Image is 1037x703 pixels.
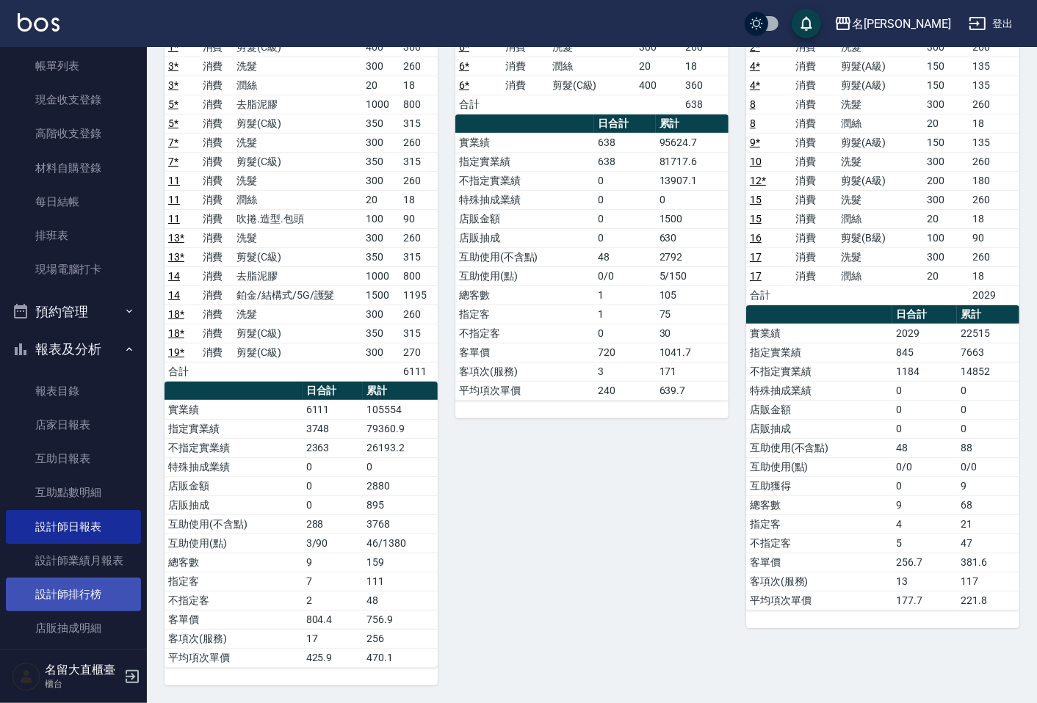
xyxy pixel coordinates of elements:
[199,152,234,171] td: 消費
[750,213,762,225] a: 15
[362,37,400,57] td: 400
[6,476,141,509] a: 互助點數明細
[792,37,837,57] td: 消費
[792,57,837,76] td: 消費
[233,343,362,362] td: 剪髮(C級)
[656,152,729,171] td: 81717.6
[957,514,1019,533] td: 21
[400,343,438,362] td: 270
[594,324,655,343] td: 0
[165,572,303,591] td: 指定客
[957,324,1019,343] td: 22515
[168,194,180,205] a: 11
[165,457,303,476] td: 特殊抽成業績
[656,381,729,400] td: 639.7
[750,117,756,129] a: 8
[400,152,438,171] td: 315
[165,382,438,668] table: a dense table
[6,374,141,408] a: 報表目錄
[957,400,1019,419] td: 0
[635,57,682,76] td: 20
[6,578,141,611] a: 設計師排行榜
[400,362,438,381] td: 6111
[168,270,180,282] a: 14
[746,305,1019,611] table: a dense table
[502,57,548,76] td: 消費
[838,95,923,114] td: 洗髮
[750,270,762,282] a: 17
[892,495,957,514] td: 9
[792,266,837,285] td: 消費
[682,76,729,95] td: 360
[400,209,438,228] td: 90
[923,114,969,133] td: 20
[957,495,1019,514] td: 68
[923,228,969,247] td: 100
[750,251,762,263] a: 17
[362,247,400,266] td: 350
[594,381,655,400] td: 240
[838,114,923,133] td: 潤絲
[233,76,362,95] td: 潤絲
[455,247,594,266] td: 互助使用(不含點)
[969,95,1019,114] td: 260
[923,133,969,152] td: 150
[892,305,957,324] th: 日合計
[656,133,729,152] td: 95624.7
[969,190,1019,209] td: 260
[168,289,180,301] a: 14
[6,442,141,476] a: 互助日報表
[199,228,234,247] td: 消費
[455,114,729,401] table: a dense table
[969,133,1019,152] td: 135
[892,438,957,457] td: 48
[303,553,364,572] td: 9
[165,362,199,381] td: 合計
[303,572,364,591] td: 7
[635,37,682,57] td: 300
[746,343,893,362] td: 指定實業績
[792,152,837,171] td: 消費
[957,457,1019,476] td: 0/0
[656,324,729,343] td: 30
[45,663,120,677] h5: 名留大直櫃臺
[233,133,362,152] td: 洗髮
[199,114,234,133] td: 消費
[969,209,1019,228] td: 18
[199,266,234,285] td: 消費
[6,611,141,645] a: 店販抽成明細
[746,381,893,400] td: 特殊抽成業績
[746,19,1019,305] table: a dense table
[363,419,438,438] td: 79360.9
[363,572,438,591] td: 111
[892,457,957,476] td: 0/0
[957,419,1019,438] td: 0
[400,305,438,324] td: 260
[969,285,1019,305] td: 2029
[746,476,893,495] td: 互助獲得
[362,171,400,190] td: 300
[165,400,303,419] td: 實業績
[594,266,655,285] td: 0/0
[957,381,1019,400] td: 0
[838,190,923,209] td: 洗髮
[362,343,400,362] td: 300
[792,133,837,152] td: 消費
[400,133,438,152] td: 260
[303,400,364,419] td: 6111
[594,247,655,266] td: 48
[455,209,594,228] td: 店販金額
[746,362,893,381] td: 不指定實業績
[362,114,400,133] td: 350
[892,476,957,495] td: 0
[594,228,655,247] td: 0
[168,175,180,186] a: 11
[165,533,303,553] td: 互助使用(點)
[233,152,362,171] td: 剪髮(C級)
[923,95,969,114] td: 300
[455,171,594,190] td: 不指定實業績
[233,266,362,285] td: 去脂泥膠
[362,285,400,305] td: 1500
[165,19,438,382] table: a dense table
[892,400,957,419] td: 0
